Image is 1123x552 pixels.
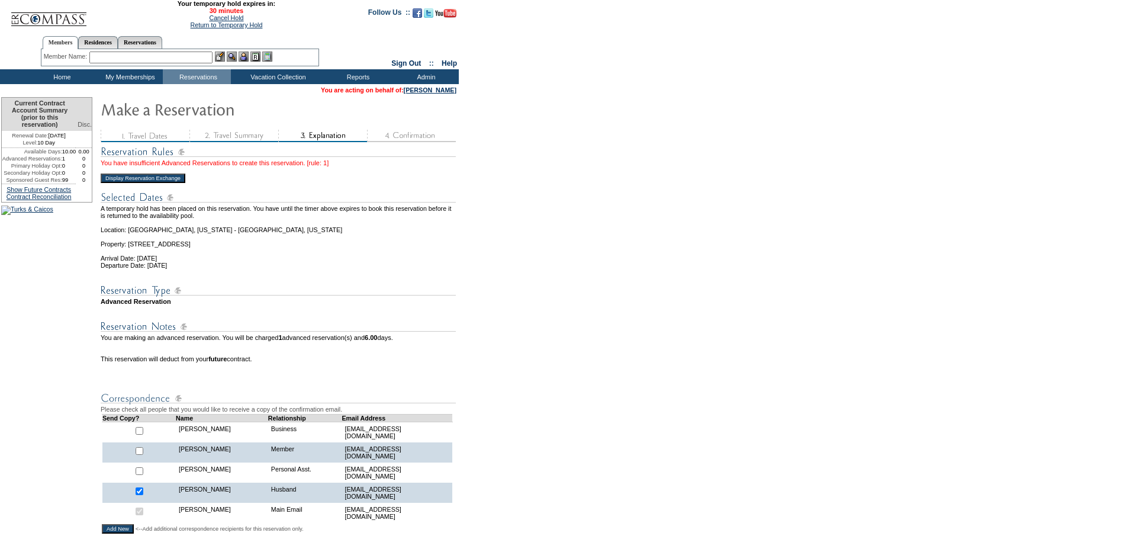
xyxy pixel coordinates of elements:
div: You have insufficient Advanced Reservations to create this reservation. [rule: 1] [101,159,458,166]
a: Follow us on Twitter [424,12,433,19]
a: Contract Reconciliation [7,193,72,200]
td: 0 [62,169,76,176]
td: [EMAIL_ADDRESS][DOMAIN_NAME] [342,422,452,442]
td: [PERSON_NAME] [176,463,268,483]
a: Residences [78,36,118,49]
td: [EMAIL_ADDRESS][DOMAIN_NAME] [342,442,452,463]
img: b_edit.gif [215,52,225,62]
img: step4_state1.gif [367,130,456,142]
span: <--Add additional correspondence recipients for this reservation only. [136,525,304,532]
td: [EMAIL_ADDRESS][DOMAIN_NAME] [342,483,452,503]
td: Advanced Reservations: [2,155,62,162]
td: Arrival Date: [DATE] [101,248,458,262]
span: :: [429,59,434,68]
td: Business [268,422,342,442]
img: Reservation Type [101,283,456,298]
td: You are making an advanced reservation. You will be charged advanced reservation(s) and days. [101,334,458,348]
a: [PERSON_NAME] [404,86,456,94]
td: A temporary hold has been placed on this reservation. You have until the timer above expires to b... [101,205,458,219]
td: [DATE] [2,131,76,139]
td: Send Copy? [102,414,176,422]
td: [PERSON_NAME] [176,422,268,442]
img: Impersonate [239,52,249,62]
img: subTtlResRules.gif [101,145,456,159]
td: 1 [62,155,76,162]
img: step3_state2.gif [278,130,367,142]
span: Level: [22,139,37,146]
td: [PERSON_NAME] [176,483,268,503]
td: Email Address [342,414,452,422]
td: Personal Asst. [268,463,342,483]
td: Follow Us :: [368,7,410,21]
td: This reservation will deduct from your contract. [101,355,458,362]
img: Turks & Caicos [1,206,53,215]
td: Advanced Reservation [101,298,458,305]
td: Sponsored Guest Res: [2,176,62,184]
td: Available Days: [2,148,62,155]
img: Become our fan on Facebook [413,8,422,18]
a: Reservations [118,36,162,49]
a: Help [442,59,457,68]
td: 99 [62,176,76,184]
td: Relationship [268,414,342,422]
b: 1 [278,334,282,341]
td: Departure Date: [DATE] [101,262,458,269]
span: You are acting on behalf of: [321,86,456,94]
td: 0 [76,155,92,162]
img: View [227,52,237,62]
a: Show Future Contracts [7,186,71,193]
td: Reports [323,69,391,84]
a: Return to Temporary Hold [191,21,263,28]
td: 0 [76,176,92,184]
td: [EMAIL_ADDRESS][DOMAIN_NAME] [342,503,452,523]
td: 0 [76,169,92,176]
a: Become our fan on Facebook [413,12,422,19]
a: Sign Out [391,59,421,68]
td: [PERSON_NAME] [176,503,268,523]
td: Location: [GEOGRAPHIC_DATA], [US_STATE] - [GEOGRAPHIC_DATA], [US_STATE] [101,219,458,233]
span: Disc. [78,121,92,128]
td: [PERSON_NAME] [176,442,268,463]
td: Husband [268,483,342,503]
input: Display Reservation Exchange [101,174,185,183]
span: Please check all people that you would like to receive a copy of the confirmation email. [101,406,342,413]
img: b_calculator.gif [262,52,272,62]
img: Reservation Notes [101,319,456,334]
img: Follow us on Twitter [424,8,433,18]
b: 6.00 [365,334,377,341]
td: Reservations [163,69,231,84]
td: 10.00 [62,148,76,155]
td: Property: [STREET_ADDRESS] [101,233,458,248]
td: 0 [76,162,92,169]
td: Home [27,69,95,84]
td: 0.00 [76,148,92,155]
a: Subscribe to our YouTube Channel [435,12,456,19]
td: Admin [391,69,459,84]
input: Add New [102,524,134,534]
td: 0 [62,162,76,169]
td: Secondary Holiday Opt: [2,169,62,176]
td: Primary Holiday Opt: [2,162,62,169]
a: Cancel Hold [209,14,243,21]
td: [EMAIL_ADDRESS][DOMAIN_NAME] [342,463,452,483]
td: Current Contract Account Summary (prior to this reservation) [2,98,76,131]
img: Subscribe to our YouTube Channel [435,9,456,18]
div: Member Name: [44,52,89,62]
img: Reservation Dates [101,190,456,205]
td: Vacation Collection [231,69,323,84]
img: Compass Home [10,2,87,27]
b: future [208,355,227,362]
td: Name [176,414,268,422]
span: Renewal Date: [12,132,48,139]
td: 10 Day [2,139,76,148]
img: step2_state3.gif [189,130,278,142]
img: step1_state3.gif [101,130,189,142]
img: Reservations [250,52,260,62]
td: Member [268,442,342,463]
img: Make Reservation [101,97,337,121]
td: Main Email [268,503,342,523]
a: Members [43,36,79,49]
span: 30 minutes [93,7,359,14]
td: My Memberships [95,69,163,84]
